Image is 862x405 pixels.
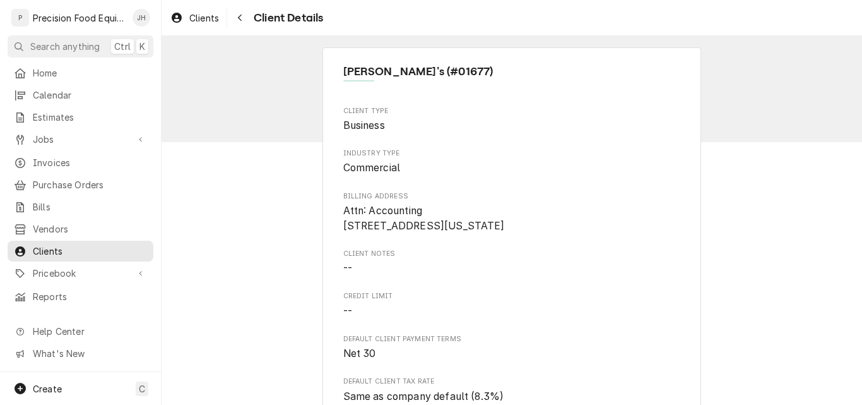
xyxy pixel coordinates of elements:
span: Attn: Accounting [STREET_ADDRESS][US_STATE] [343,205,505,232]
div: Industry Type [343,148,681,176]
button: Navigate back [230,8,250,28]
span: Clients [33,245,147,258]
a: Reports [8,286,153,307]
span: Invoices [33,156,147,169]
span: Client Details [250,9,323,27]
a: Invoices [8,152,153,173]
div: Default Client Payment Terms [343,334,681,361]
div: P [11,9,29,27]
span: Create [33,384,62,394]
span: -- [343,262,352,274]
a: Vendors [8,219,153,239]
span: Default Client Payment Terms [343,334,681,344]
span: Industry Type [343,148,681,159]
span: Reports [33,290,147,303]
div: Precision Food Equipment LLC [33,11,126,25]
span: Pricebook [33,267,128,280]
span: K [139,40,145,53]
span: Same as company default (8.3%) [343,390,504,402]
span: Net 30 [343,348,376,360]
span: Client Type [343,118,681,133]
span: Estimates [33,111,147,124]
div: Billing Address [343,191,681,234]
span: Bills [33,200,147,214]
div: Client Information [343,63,681,90]
span: C [139,382,145,396]
a: Clients [165,8,224,28]
a: Go to Pricebook [8,263,153,284]
span: Billing Address [343,203,681,233]
a: Clients [8,241,153,262]
span: Industry Type [343,160,681,176]
span: Home [33,66,147,80]
span: Search anything [30,40,100,53]
span: Vendors [33,222,147,236]
span: Client Notes [343,261,681,276]
span: Help Center [33,325,146,338]
a: Go to Jobs [8,129,153,150]
span: Calendar [33,88,147,102]
span: Business [343,119,385,131]
span: Commercial [343,162,401,174]
a: Bills [8,196,153,217]
button: Search anythingCtrlK [8,35,153,57]
span: -- [343,305,352,317]
span: Purchase Orders [33,178,147,191]
span: Default Client Payment Terms [343,346,681,361]
a: Calendar [8,85,153,106]
div: Client Notes [343,249,681,276]
div: Credit Limit [343,291,681,318]
div: Jason Hertel's Avatar [133,9,150,27]
div: JH [133,9,150,27]
span: Default Client Tax Rate [343,377,681,387]
div: Default Client Tax Rate [343,377,681,404]
span: What's New [33,347,146,360]
span: Client Notes [343,249,681,259]
span: Jobs [33,133,128,146]
span: Billing Address [343,191,681,202]
a: Go to Help Center [8,321,153,342]
div: Client Type [343,106,681,133]
a: Home [8,63,153,83]
a: Purchase Orders [8,174,153,195]
a: Estimates [8,107,153,128]
span: Credit Limit [343,291,681,301]
span: Client Type [343,106,681,116]
span: Default Client Tax Rate [343,389,681,404]
a: Go to What's New [8,343,153,364]
span: Clients [189,11,219,25]
span: Credit Limit [343,304,681,319]
span: Name [343,63,681,80]
span: Ctrl [114,40,131,53]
